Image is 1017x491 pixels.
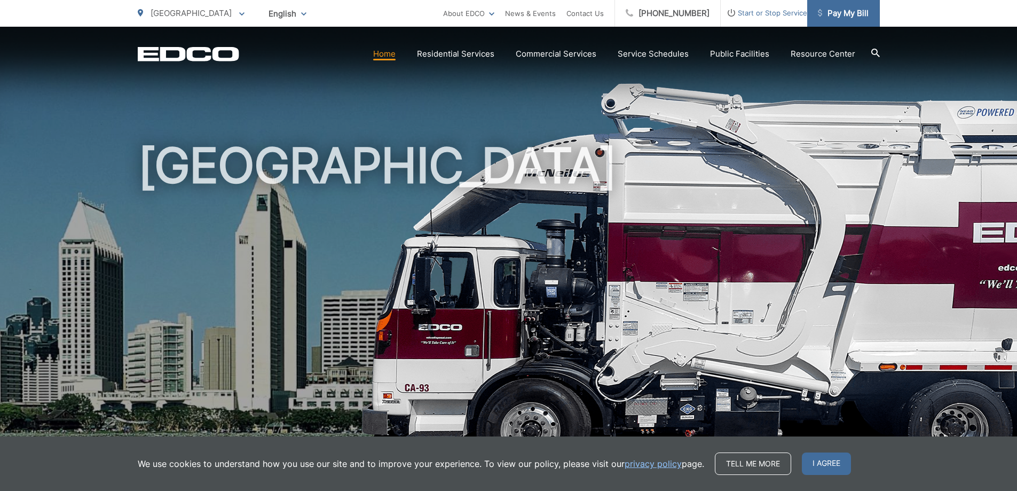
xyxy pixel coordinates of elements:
a: News & Events [505,7,556,20]
a: Contact Us [566,7,604,20]
h1: [GEOGRAPHIC_DATA] [138,139,880,477]
a: Home [373,48,396,60]
p: We use cookies to understand how you use our site and to improve your experience. To view our pol... [138,457,704,470]
a: EDCD logo. Return to the homepage. [138,46,239,61]
span: English [261,4,314,23]
a: Residential Services [417,48,494,60]
a: Service Schedules [618,48,689,60]
span: I agree [802,453,851,475]
a: Public Facilities [710,48,769,60]
span: [GEOGRAPHIC_DATA] [151,8,232,18]
a: Commercial Services [516,48,596,60]
span: Pay My Bill [818,7,869,20]
a: Resource Center [791,48,855,60]
a: privacy policy [625,457,682,470]
a: Tell me more [715,453,791,475]
a: About EDCO [443,7,494,20]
